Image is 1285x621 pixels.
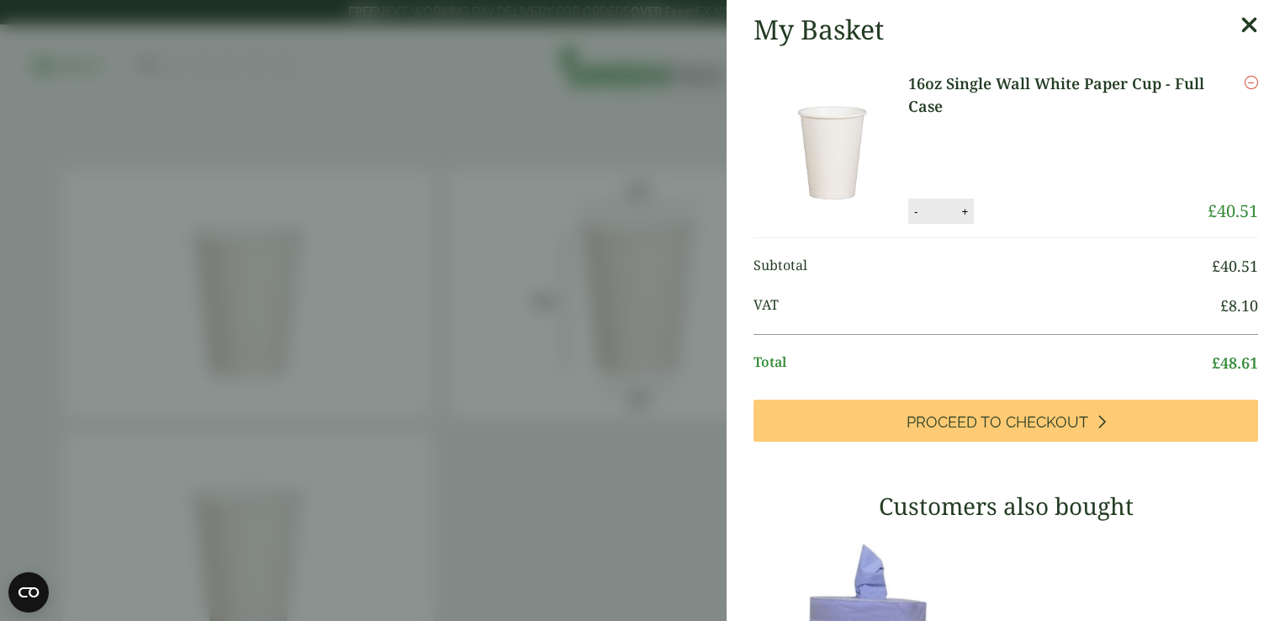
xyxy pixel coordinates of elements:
h3: Customers also bought [754,492,1258,521]
bdi: 48.61 [1212,353,1258,373]
bdi: 40.51 [1212,256,1258,276]
button: Open CMP widget [8,572,49,613]
span: £ [1220,295,1229,316]
span: VAT [754,295,1220,317]
h2: My Basket [754,13,884,45]
span: £ [1212,353,1220,373]
button: - [909,204,923,219]
span: £ [1212,256,1220,276]
bdi: 40.51 [1208,199,1258,222]
img: 16oz Single Wall White Paper Cup-Full Case of-0 [757,72,908,224]
a: 16oz Single Wall White Paper Cup - Full Case [908,72,1208,118]
span: Subtotal [754,255,1212,278]
a: Remove this item [1245,72,1258,93]
span: Total [754,352,1212,374]
button: + [956,204,973,219]
span: Proceed to Checkout [907,413,1088,432]
bdi: 8.10 [1220,295,1258,316]
a: Proceed to Checkout [754,400,1258,442]
span: £ [1208,199,1217,222]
